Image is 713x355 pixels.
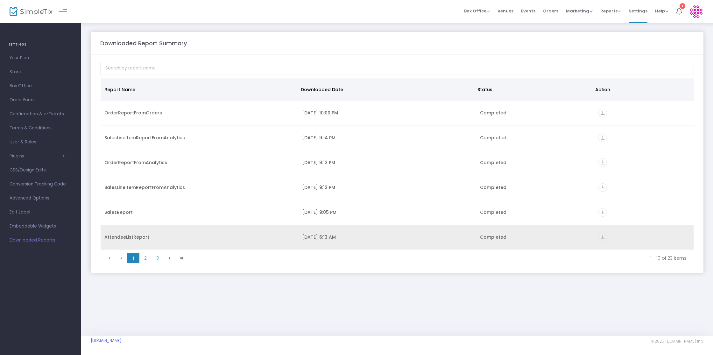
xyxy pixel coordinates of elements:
[101,78,694,250] div: Data table
[10,180,72,188] span: Conversion Tracking Code
[10,110,72,118] span: Confirmation & e-Tickets
[302,134,472,141] div: 7/26/2025 9:14 PM
[655,8,668,14] span: Help
[598,210,607,216] a: vertical_align_bottom
[302,234,472,240] div: 7/24/2025 6:13 AM
[598,208,607,217] i: vertical_align_bottom
[598,233,690,242] div: https://go.SimpleTix.com/5vph7
[598,183,690,192] div: https://go.SimpleTix.com/110e1
[598,134,607,142] i: vertical_align_bottom
[10,54,72,62] span: Your Plan
[302,159,472,166] div: 7/26/2025 9:12 PM
[104,134,294,141] div: SalesLineItemReportFromAnalytics
[302,184,472,191] div: 7/26/2025 9:12 PM
[10,82,72,90] span: Box Office
[521,3,535,19] span: Events
[480,209,591,215] div: Completed
[629,3,647,19] span: Settings
[297,78,474,101] th: Downloaded Date
[10,96,72,104] span: Order Form
[480,159,591,166] div: Completed
[600,8,621,14] span: Reports
[139,253,152,263] span: Page 2
[598,185,607,192] a: vertical_align_bottom
[598,183,607,192] i: vertical_align_bottom
[480,184,591,191] div: Completed
[598,135,607,142] a: vertical_align_bottom
[464,8,490,14] span: Box Office
[104,234,294,240] div: AttendeeListReport
[164,253,176,263] span: Go to the next page
[100,39,187,47] m-panel-title: Downloaded Report Summary
[598,158,690,167] div: https://go.SimpleTix.com/8aywh
[598,235,607,241] a: vertical_align_bottom
[680,3,685,9] div: 1
[10,222,72,230] span: Embeddable Widgets
[9,38,73,51] h4: SETTINGS
[302,110,472,116] div: 8/21/2025 10:00 PM
[480,134,591,141] div: Completed
[192,255,687,261] kendo-pager-info: 1 - 10 of 23 items
[10,194,72,202] span: Advanced Options
[598,134,690,142] div: https://go.SimpleTix.com/i112p
[152,253,164,263] span: Page 3
[474,78,591,101] th: Status
[10,68,72,76] span: Store
[598,233,607,242] i: vertical_align_bottom
[104,184,294,191] div: SalesLineItemReportFromAnalytics
[10,154,65,159] button: Plugins
[598,109,607,117] i: vertical_align_bottom
[104,110,294,116] div: OrderReportFromOrders
[10,138,72,146] span: User & Roles
[480,234,591,240] div: Completed
[480,110,591,116] div: Completed
[10,166,72,174] span: CSS/Design Edits
[598,109,690,117] div: https://go.SimpleTix.com/t9f4x
[598,111,607,117] a: vertical_align_bottom
[498,3,513,19] span: Venues
[104,159,294,166] div: OrderReportFromAnalytics
[651,339,703,344] span: © 2025 [DOMAIN_NAME] Inc.
[100,62,694,75] input: Search by report name
[543,3,558,19] span: Orders
[101,78,297,101] th: Report Name
[104,209,294,215] div: SalesReport
[598,160,607,167] a: vertical_align_bottom
[566,8,593,14] span: Marketing
[176,253,188,263] span: Go to the last page
[127,253,139,263] span: Page 1
[591,78,690,101] th: Action
[179,256,184,261] span: Go to the last page
[598,208,690,217] div: https://go.SimpleTix.com/wqls1
[167,256,172,261] span: Go to the next page
[302,209,472,215] div: 7/26/2025 9:05 PM
[10,124,72,132] span: Terms & Conditions
[10,236,72,244] span: Downloaded Reports
[10,208,72,216] span: Edit Label
[598,158,607,167] i: vertical_align_bottom
[91,338,122,343] a: [DOMAIN_NAME]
